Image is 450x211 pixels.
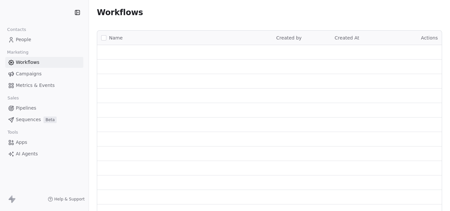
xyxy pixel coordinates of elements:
span: Metrics & Events [16,82,55,89]
a: Help & Support [48,197,85,202]
span: Workflows [16,59,40,66]
span: Workflows [97,8,143,17]
span: People [16,36,31,43]
span: Sales [5,93,22,103]
a: Workflows [5,57,83,68]
a: Campaigns [5,68,83,79]
span: Beta [43,117,57,123]
span: Created At [335,35,359,40]
span: Apps [16,139,27,146]
span: Help & Support [54,197,85,202]
span: Sequences [16,116,41,123]
a: Apps [5,137,83,148]
a: SequencesBeta [5,114,83,125]
span: Created by [276,35,302,40]
span: Name [109,35,123,41]
a: Pipelines [5,103,83,114]
span: Tools [5,127,21,137]
a: People [5,34,83,45]
span: Campaigns [16,70,42,77]
span: Actions [421,35,438,40]
span: AI Agents [16,150,38,157]
span: Contacts [4,25,29,35]
a: AI Agents [5,148,83,159]
span: Marketing [4,47,31,57]
a: Metrics & Events [5,80,83,91]
span: Pipelines [16,105,36,112]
